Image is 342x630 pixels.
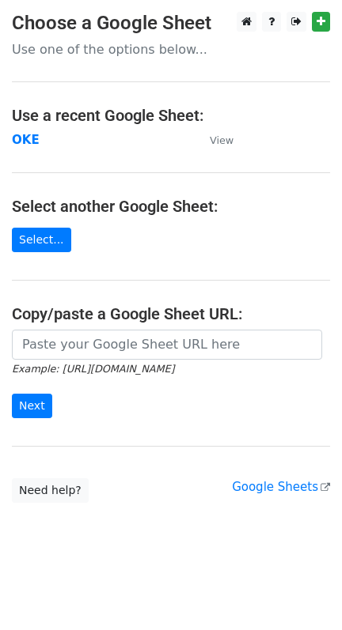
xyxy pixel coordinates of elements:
a: Select... [12,228,71,252]
h4: Use a recent Google Sheet: [12,106,330,125]
input: Paste your Google Sheet URL here [12,330,322,360]
small: Example: [URL][DOMAIN_NAME] [12,363,174,375]
input: Next [12,394,52,418]
h4: Select another Google Sheet: [12,197,330,216]
p: Use one of the options below... [12,41,330,58]
a: View [194,133,234,147]
a: Need help? [12,478,89,503]
a: Google Sheets [232,480,330,494]
small: View [210,134,234,146]
a: OKE [12,133,40,147]
h4: Copy/paste a Google Sheet URL: [12,304,330,323]
h3: Choose a Google Sheet [12,12,330,35]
